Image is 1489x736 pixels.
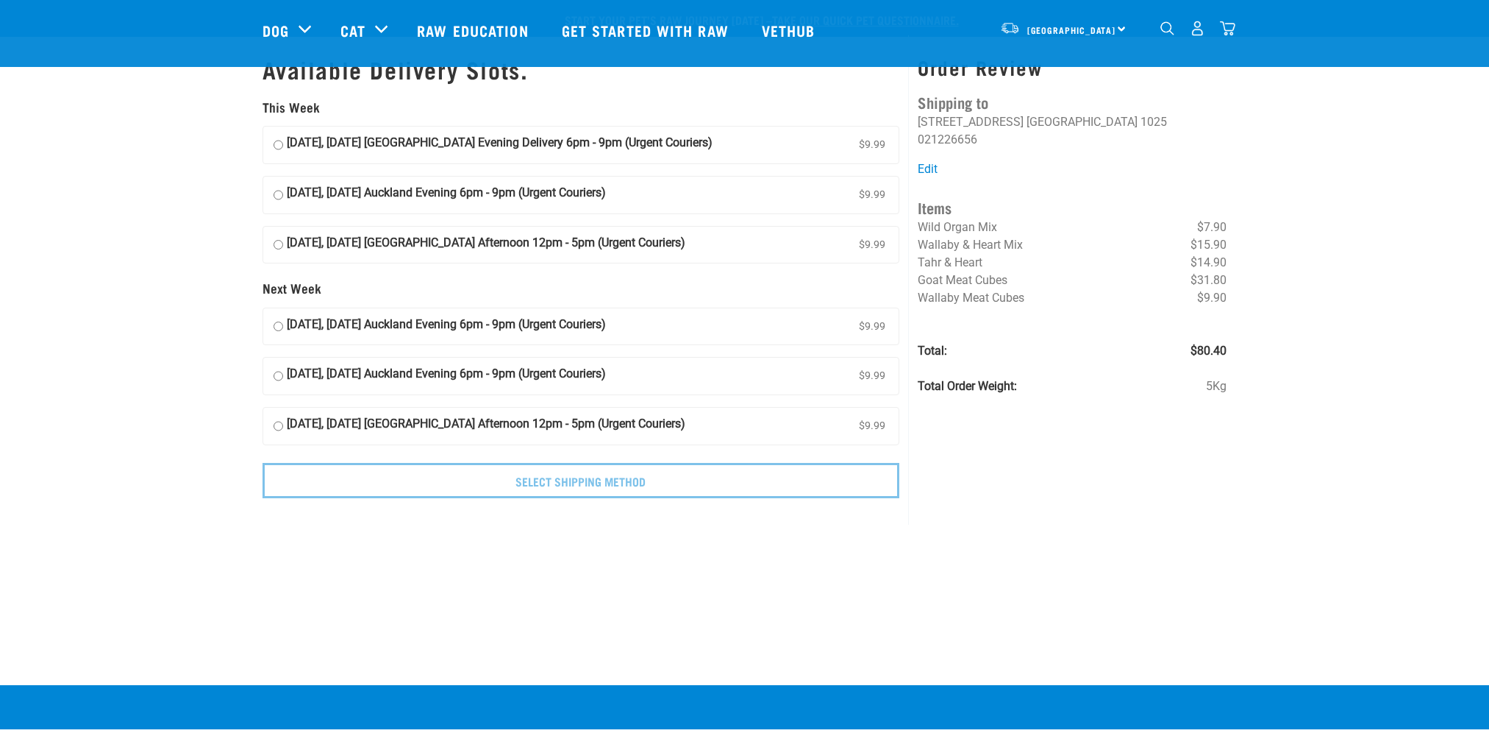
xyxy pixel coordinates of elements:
[263,19,289,41] a: Dog
[1197,289,1226,307] span: $9.90
[287,234,685,256] strong: [DATE], [DATE] [GEOGRAPHIC_DATA] Afternoon 12pm - 5pm (Urgent Couriers)
[287,415,685,437] strong: [DATE], [DATE] [GEOGRAPHIC_DATA] Afternoon 12pm - 5pm (Urgent Couriers)
[1190,342,1226,360] span: $80.40
[856,316,888,338] span: $9.99
[287,184,606,206] strong: [DATE], [DATE] Auckland Evening 6pm - 9pm (Urgent Couriers)
[918,255,982,269] span: Tahr & Heart
[287,134,713,156] strong: [DATE], [DATE] [GEOGRAPHIC_DATA] Evening Delivery 6pm - 9pm (Urgent Couriers)
[274,316,283,338] input: [DATE], [DATE] Auckland Evening 6pm - 9pm (Urgent Couriers) $9.99
[402,1,546,60] a: Raw Education
[918,238,1023,252] span: Wallaby & Heart Mix
[287,316,606,338] strong: [DATE], [DATE] Auckland Evening 6pm - 9pm (Urgent Couriers)
[1027,27,1116,32] span: [GEOGRAPHIC_DATA]
[918,196,1226,219] h4: Items
[856,365,888,387] span: $9.99
[856,184,888,206] span: $9.99
[274,234,283,256] input: [DATE], [DATE] [GEOGRAPHIC_DATA] Afternoon 12pm - 5pm (Urgent Couriers) $9.99
[918,379,1017,393] strong: Total Order Weight:
[918,115,1024,129] li: [STREET_ADDRESS]
[918,220,997,234] span: Wild Organ Mix
[1206,378,1226,395] span: 5Kg
[918,291,1024,305] span: Wallaby Meat Cubes
[1190,254,1226,272] span: $14.90
[1190,21,1205,36] img: user.png
[1160,21,1174,35] img: home-icon-1@2x.png
[274,365,283,387] input: [DATE], [DATE] Auckland Evening 6pm - 9pm (Urgent Couriers) $9.99
[918,132,977,146] li: 021226656
[1197,219,1226,236] span: $7.90
[263,281,900,296] h5: Next Week
[856,134,888,156] span: $9.99
[918,91,1226,113] h4: Shipping to
[263,56,900,82] h1: Available Delivery Slots.
[918,162,938,176] a: Edit
[918,56,1226,79] h3: Order Review
[918,344,947,358] strong: Total:
[274,415,283,437] input: [DATE], [DATE] [GEOGRAPHIC_DATA] Afternoon 12pm - 5pm (Urgent Couriers) $9.99
[274,184,283,206] input: [DATE], [DATE] Auckland Evening 6pm - 9pm (Urgent Couriers) $9.99
[274,134,283,156] input: [DATE], [DATE] [GEOGRAPHIC_DATA] Evening Delivery 6pm - 9pm (Urgent Couriers) $9.99
[263,463,900,498] input: Select Shipping Method
[1190,236,1226,254] span: $15.90
[856,415,888,437] span: $9.99
[918,273,1007,287] span: Goat Meat Cubes
[287,365,606,387] strong: [DATE], [DATE] Auckland Evening 6pm - 9pm (Urgent Couriers)
[340,19,365,41] a: Cat
[1000,21,1020,35] img: van-moving.png
[1220,21,1235,36] img: home-icon@2x.png
[263,100,900,115] h5: This Week
[1026,115,1167,129] li: [GEOGRAPHIC_DATA] 1025
[747,1,834,60] a: Vethub
[547,1,747,60] a: Get started with Raw
[856,234,888,256] span: $9.99
[1190,272,1226,289] span: $31.80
